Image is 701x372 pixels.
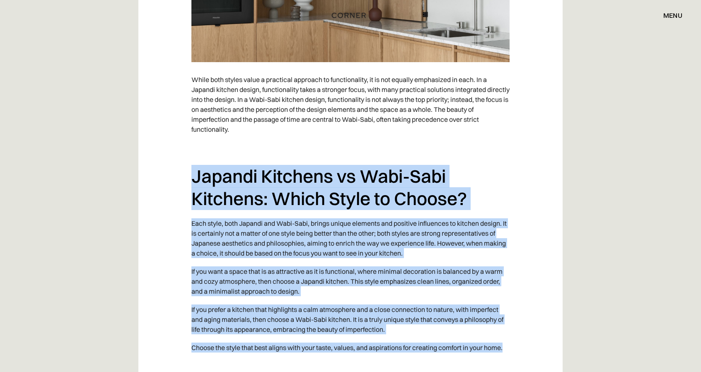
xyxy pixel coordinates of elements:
h2: Japandi Kitchens vs Wabi-Sabi Kitchens: Which Style to Choose? [191,165,510,210]
div: menu [655,8,682,22]
a: home [323,10,379,21]
p: If you prefer a kitchen that highlights a calm atmosphere and a close connection to nature, with ... [191,300,510,338]
p: While both styles value a practical approach to functionality, it is not equally emphasized in ea... [191,70,510,138]
p: Each style, both Japandi and Wabi-Sabi, brings unique elements and positive influences to kitchen... [191,214,510,262]
p: ‍ [191,138,510,157]
div: menu [663,12,682,19]
p: If you want a space that is as attractive as it is functional, where minimal decoration is balanc... [191,262,510,300]
p: Choose the style that best aligns with your taste, values, and aspirations for creating comfort i... [191,338,510,357]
